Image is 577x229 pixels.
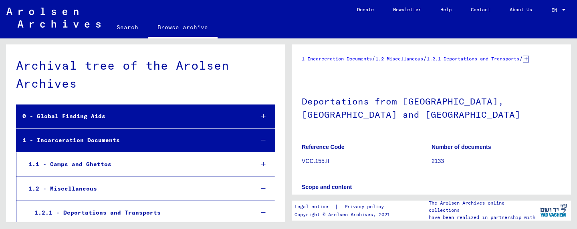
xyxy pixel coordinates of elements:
[429,214,536,221] p: have been realized in partnership with
[16,133,248,148] div: 1 - Incarceration Documents
[519,55,523,62] span: /
[295,211,393,218] p: Copyright © Arolsen Archives, 2021
[302,83,561,131] h1: Deportations from [GEOGRAPHIC_DATA], [GEOGRAPHIC_DATA] and [GEOGRAPHIC_DATA]
[302,157,431,165] p: VCC.155.II
[22,181,248,197] div: 1.2 - Miscellaneous
[107,18,148,37] a: Search
[16,56,275,92] div: Archival tree of the Arolsen Archives
[28,205,248,221] div: 1.2.1 - Deportations and Transports
[295,203,393,211] div: |
[22,157,248,172] div: 1.1 - Camps and Ghettos
[302,56,372,62] a: 1 Incarceration Documents
[429,199,536,214] p: The Arolsen Archives online collections
[6,8,101,28] img: Arolsen_neg.svg
[372,55,375,62] span: /
[551,7,560,13] span: EN
[432,157,561,165] p: 2133
[539,200,569,220] img: yv_logo.png
[302,184,352,190] b: Scope and content
[148,18,218,38] a: Browse archive
[423,55,427,62] span: /
[16,108,248,124] div: 0 - Global Finding Aids
[302,144,345,150] b: Reference Code
[338,203,393,211] a: Privacy policy
[432,144,491,150] b: Number of documents
[375,56,423,62] a: 1.2 Miscellaneous
[427,56,519,62] a: 1.2.1 Deportations and Transports
[295,203,335,211] a: Legal notice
